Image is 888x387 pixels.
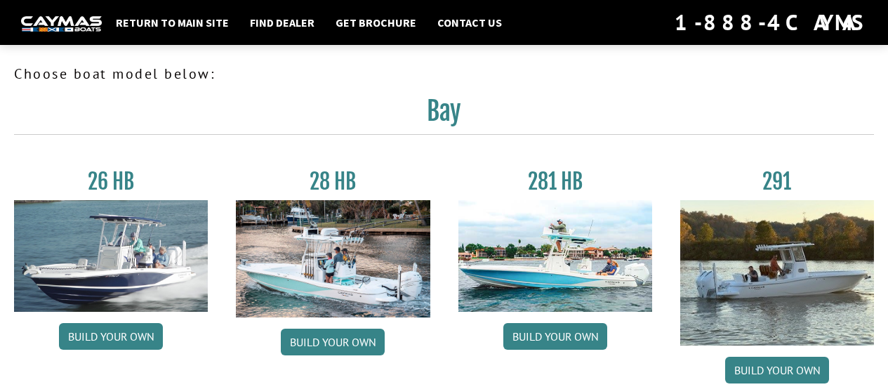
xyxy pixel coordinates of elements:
img: 291_Thumbnail.jpg [680,200,874,346]
h3: 26 HB [14,169,208,195]
a: Get Brochure [329,13,423,32]
p: Choose boat model below: [14,63,874,84]
a: Build your own [503,323,607,350]
h3: 291 [680,169,874,195]
a: Build your own [59,323,163,350]
h3: 281 HB [458,169,652,195]
img: 28_hb_thumbnail_for_caymas_connect.jpg [236,200,430,317]
div: 1-888-4CAYMAS [675,7,867,38]
img: white-logo-c9c8dbefe5ff5ceceb0f0178aa75bf4bb51f6bca0971e226c86eb53dfe498488.png [21,16,102,31]
a: Contact Us [430,13,509,32]
a: Find Dealer [243,13,322,32]
a: Build your own [281,329,385,355]
a: Return to main site [109,13,236,32]
a: Build your own [725,357,829,383]
img: 26_new_photo_resized.jpg [14,200,208,312]
h3: 28 HB [236,169,430,195]
h2: Bay [14,96,874,135]
img: 28-hb-twin.jpg [458,200,652,312]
